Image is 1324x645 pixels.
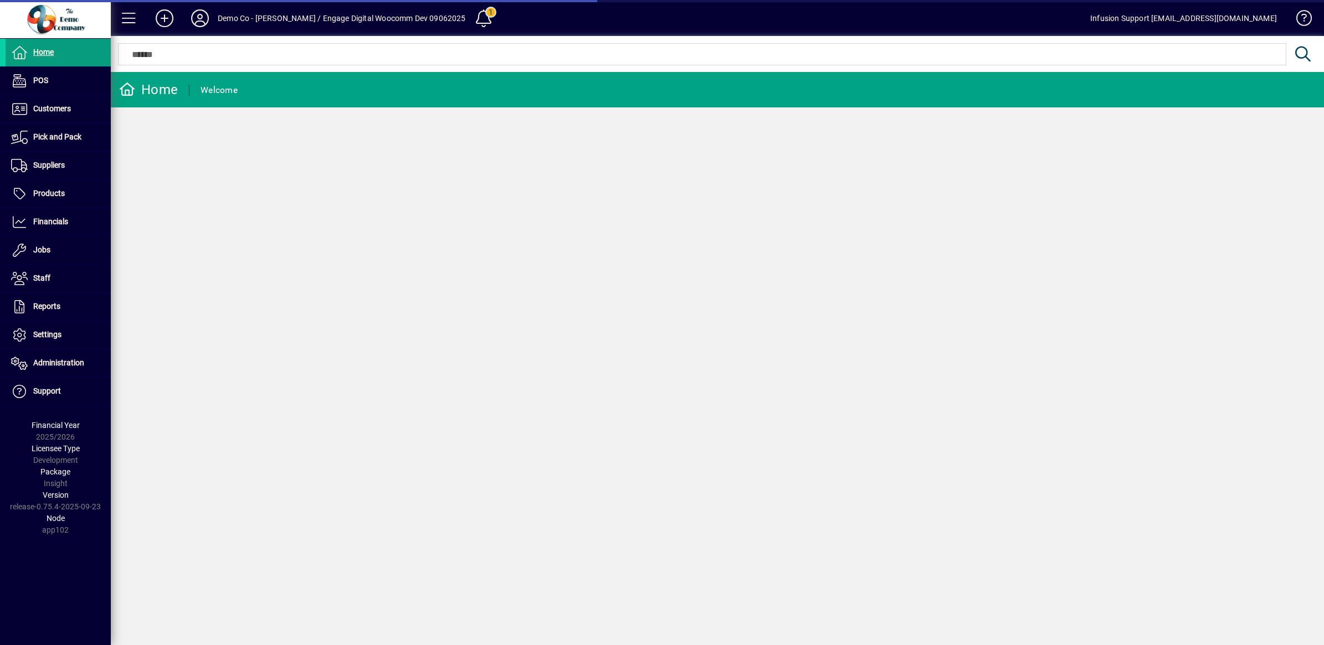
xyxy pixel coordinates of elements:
button: Profile [182,8,218,28]
span: Administration [33,358,84,367]
span: Reports [33,302,60,311]
a: Suppliers [6,152,111,179]
span: Home [33,48,54,56]
a: Products [6,180,111,208]
span: POS [33,76,48,85]
div: Home [119,81,178,99]
a: Financials [6,208,111,236]
a: Reports [6,293,111,321]
a: Jobs [6,236,111,264]
span: Suppliers [33,161,65,169]
a: Staff [6,265,111,292]
button: Add [147,8,182,28]
span: Staff [33,274,50,282]
div: Infusion Support [EMAIL_ADDRESS][DOMAIN_NAME] [1090,9,1277,27]
a: POS [6,67,111,95]
span: Settings [33,330,61,339]
span: Node [47,514,65,523]
a: Customers [6,95,111,123]
span: Support [33,386,61,395]
a: Administration [6,349,111,377]
a: Support [6,378,111,405]
span: Financial Year [32,421,80,430]
span: Customers [33,104,71,113]
span: Products [33,189,65,198]
span: Financials [33,217,68,226]
div: Welcome [201,81,238,99]
span: Pick and Pack [33,132,81,141]
a: Knowledge Base [1288,2,1310,38]
a: Settings [6,321,111,349]
span: Version [43,491,69,499]
div: Demo Co - [PERSON_NAME] / Engage Digital Woocomm Dev 09062025 [218,9,466,27]
span: Jobs [33,245,50,254]
a: Pick and Pack [6,123,111,151]
span: Package [40,467,70,476]
span: Licensee Type [32,444,80,453]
